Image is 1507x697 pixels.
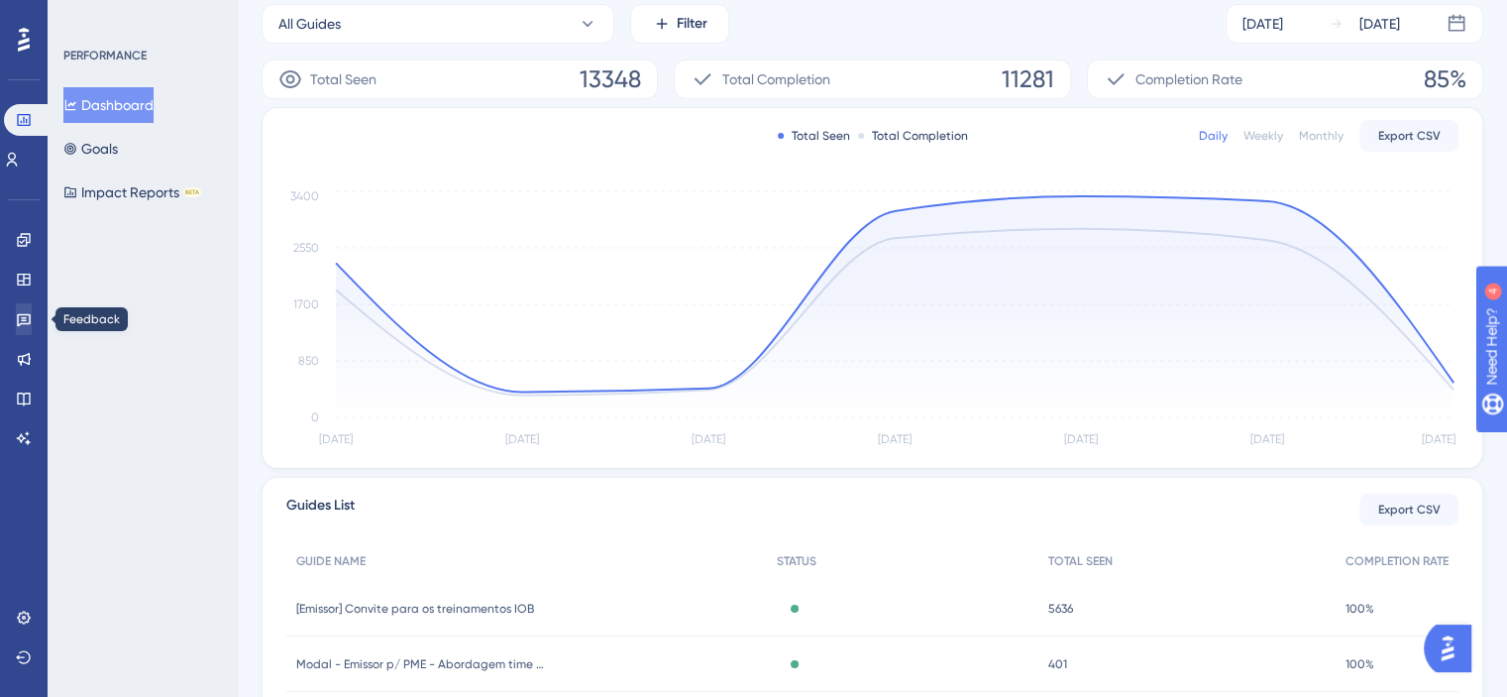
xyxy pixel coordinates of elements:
span: Export CSV [1378,502,1441,518]
span: [Emissor] Convite para os treinamentos IOB [296,601,534,617]
button: All Guides [262,4,614,44]
tspan: [DATE] [1250,432,1284,446]
div: Weekly [1243,128,1283,144]
tspan: [DATE] [692,432,725,446]
div: Monthly [1299,128,1344,144]
span: 401 [1048,656,1067,672]
div: [DATE] [1242,12,1283,36]
span: 100% [1346,601,1374,617]
button: Filter [630,4,729,44]
button: Export CSV [1359,120,1458,152]
span: 11281 [1002,63,1054,95]
button: Goals [63,131,118,167]
span: Filter [677,12,707,36]
span: Completion Rate [1135,67,1242,91]
span: TOTAL SEEN [1048,553,1113,569]
span: Modal - Emissor p/ PME - Abordagem time IOB - Parte 1 [296,656,544,672]
span: 100% [1346,656,1374,672]
span: All Guides [278,12,341,36]
div: [DATE] [1359,12,1400,36]
div: 4 [138,10,144,26]
tspan: [DATE] [1422,432,1455,446]
span: GUIDE NAME [296,553,366,569]
span: Export CSV [1378,128,1441,144]
span: 5636 [1048,601,1073,617]
tspan: [DATE] [505,432,539,446]
div: PERFORMANCE [63,48,147,63]
tspan: 2550 [293,241,319,255]
div: Total Seen [778,128,850,144]
span: 85% [1424,63,1466,95]
iframe: UserGuiding AI Assistant Launcher [1424,619,1483,678]
tspan: 850 [298,354,319,368]
div: BETA [183,187,201,197]
tspan: [DATE] [319,432,353,446]
button: Dashboard [63,87,154,123]
div: Total Completion [858,128,968,144]
span: STATUS [777,553,816,569]
tspan: [DATE] [1064,432,1098,446]
tspan: 1700 [293,297,319,311]
span: 13348 [580,63,641,95]
span: Total Seen [310,67,377,91]
tspan: [DATE] [878,432,912,446]
span: Guides List [286,494,355,525]
span: Total Completion [722,67,830,91]
tspan: 0 [311,410,319,424]
span: COMPLETION RATE [1346,553,1449,569]
div: Daily [1199,128,1228,144]
button: Export CSV [1359,494,1458,525]
button: Impact ReportsBETA [63,174,201,210]
span: Need Help? [47,5,124,29]
tspan: 3400 [290,188,319,202]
